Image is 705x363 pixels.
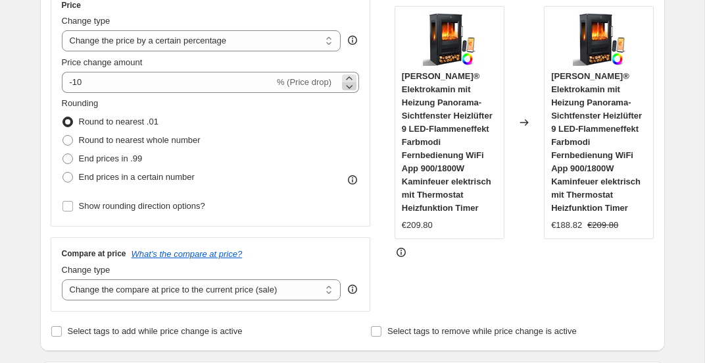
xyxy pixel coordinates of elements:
[573,13,625,66] img: 81xiBRqrZ2L_80x.jpg
[551,71,642,213] span: [PERSON_NAME]® Elektrokamin mit Heizung Panorama-Sichtfenster Heizlüfter 9 LED-Flammeneffekt Farb...
[402,219,433,232] div: €209.80
[79,172,195,182] span: End prices in a certain number
[423,13,475,66] img: 81xiBRqrZ2L_80x.jpg
[68,326,243,336] span: Select tags to add while price change is active
[62,98,99,108] span: Rounding
[79,135,201,145] span: Round to nearest whole number
[402,71,493,213] span: [PERSON_NAME]® Elektrokamin mit Heizung Panorama-Sichtfenster Heizlüfter 9 LED-Flammeneffekt Farb...
[387,326,577,336] span: Select tags to remove while price change is active
[551,219,582,232] div: €188.82
[277,77,331,87] span: % (Price drop)
[62,16,110,26] span: Change type
[587,219,618,232] strike: €209.80
[346,283,359,296] div: help
[132,249,243,259] button: What's the compare at price?
[62,248,126,259] h3: Compare at price
[62,265,110,275] span: Change type
[79,201,205,211] span: Show rounding direction options?
[346,34,359,47] div: help
[79,154,143,163] span: End prices in .99
[62,72,274,93] input: -15
[79,117,158,126] span: Round to nearest .01
[62,57,143,67] span: Price change amount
